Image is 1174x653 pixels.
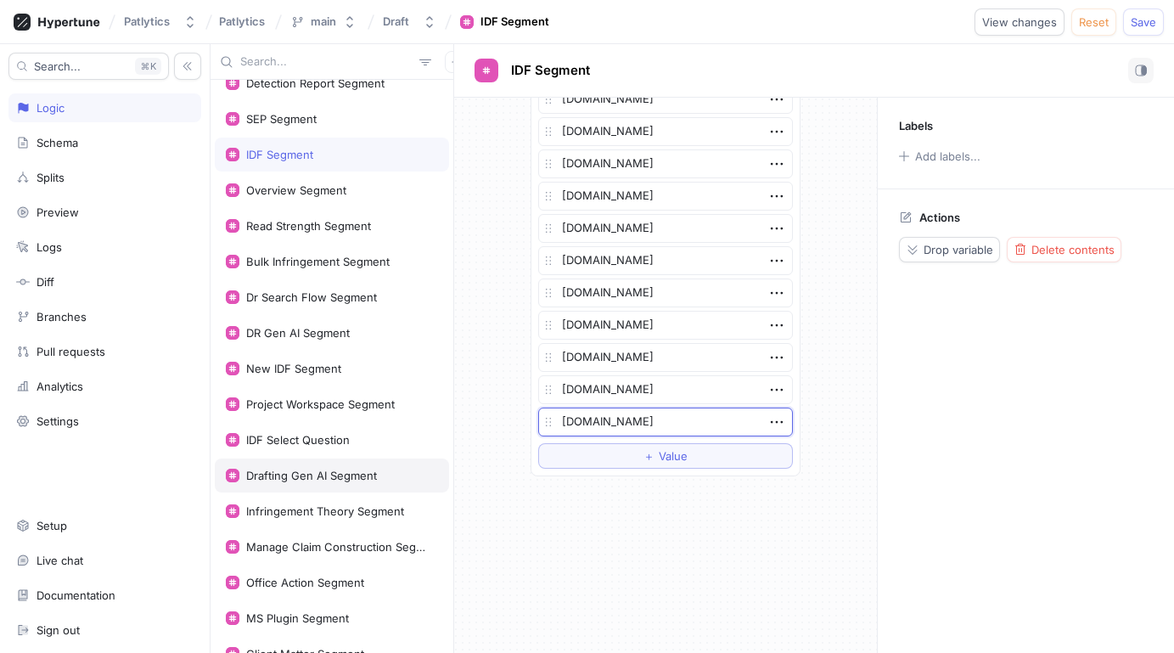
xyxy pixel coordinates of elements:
span: Value [659,451,688,461]
div: IDF Select Question [246,433,350,447]
div: Documentation [37,588,115,602]
button: ＋Value [538,443,793,469]
div: DR Gen AI Segment [246,326,350,340]
button: Reset [1071,8,1116,36]
div: Draft [383,14,409,29]
div: Add labels... [915,151,980,162]
button: Save [1123,8,1164,36]
textarea: [DOMAIN_NAME] [538,311,793,340]
textarea: [DOMAIN_NAME] [538,214,793,243]
div: Drafting Gen AI Segment [246,469,377,482]
button: main [284,8,363,36]
div: Overview Segment [246,183,346,197]
span: Save [1131,17,1156,27]
div: Logic [37,101,65,115]
div: Dr Search Flow Segment [246,290,377,304]
span: Drop variable [924,245,993,255]
div: Branches [37,310,87,324]
div: Settings [37,414,79,428]
button: Draft [376,8,443,36]
button: Patlytics [117,8,204,36]
div: K [135,58,161,75]
button: Search...K [8,53,169,80]
div: New IDF Segment [246,362,341,375]
a: Documentation [8,581,201,610]
div: Splits [37,171,65,184]
div: Pull requests [37,345,105,358]
span: IDF Segment [511,64,590,77]
div: Bulk Infringement Segment [246,255,390,268]
textarea: [DOMAIN_NAME] [538,246,793,275]
div: Schema [37,136,78,149]
textarea: [DOMAIN_NAME] [538,375,793,404]
div: Sign out [37,623,80,637]
div: Patlytics [124,14,170,29]
div: Preview [37,205,79,219]
textarea: [DOMAIN_NAME] [538,182,793,211]
div: IDF Segment [246,148,313,161]
div: main [311,14,336,29]
textarea: [DOMAIN_NAME] [538,279,793,307]
span: Delete contents [1031,245,1115,255]
span: Search... [34,61,81,71]
div: SEP Segment [246,112,317,126]
button: Drop variable [899,237,1000,262]
textarea: [DOMAIN_NAME] [538,149,793,178]
button: Add labels... [893,145,985,167]
textarea: [DOMAIN_NAME] [538,117,793,146]
div: Analytics [37,380,83,393]
div: Setup [37,519,67,532]
div: Detection Report Segment [246,76,385,90]
span: ＋ [643,451,654,461]
div: Logs [37,240,62,254]
div: Live chat [37,554,83,567]
textarea: [DOMAIN_NAME] [538,343,793,372]
button: Delete contents [1007,237,1121,262]
p: Labels [899,119,933,132]
div: MS Plugin Segment [246,611,349,625]
div: Manage Claim Construction Segment [246,540,431,554]
input: Search... [240,53,413,70]
textarea: [DOMAIN_NAME] [538,408,793,436]
span: Reset [1079,17,1109,27]
div: Diff [37,275,54,289]
span: View changes [982,17,1057,27]
div: Office Action Segment [246,576,364,589]
button: View changes [975,8,1064,36]
span: Patlytics [219,15,265,27]
textarea: [DOMAIN_NAME] [538,85,793,114]
div: Infringement Theory Segment [246,504,404,518]
p: Actions [919,211,960,224]
div: Project Workspace Segment [246,397,395,411]
div: Read Strength Segment [246,219,371,233]
div: IDF Segment [480,14,549,31]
